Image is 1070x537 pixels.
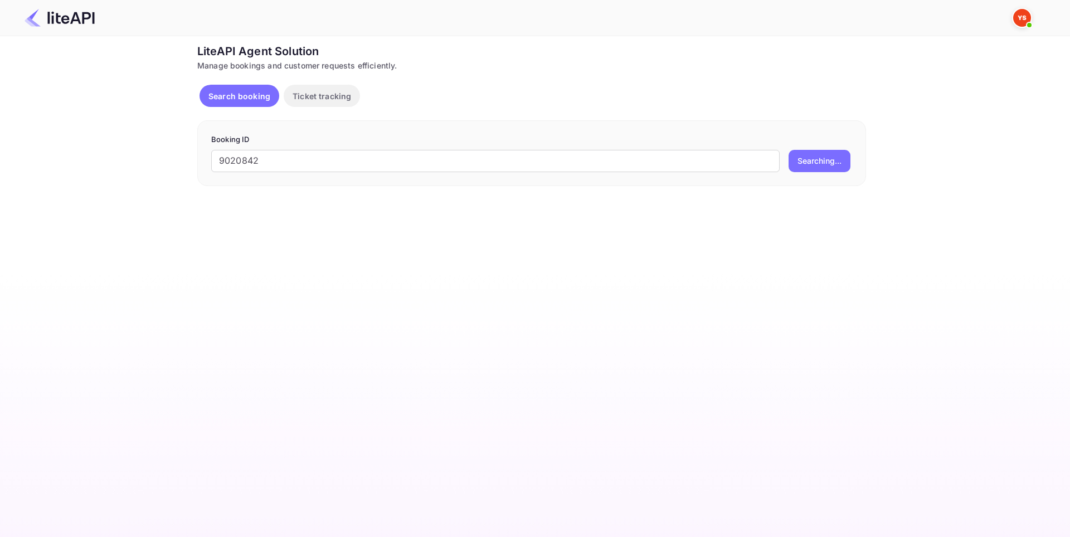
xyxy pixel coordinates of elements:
p: Ticket tracking [293,90,351,102]
button: Searching... [789,150,850,172]
div: LiteAPI Agent Solution [197,43,866,60]
img: Yandex Support [1013,9,1031,27]
p: Booking ID [211,134,852,145]
img: LiteAPI Logo [25,9,95,27]
div: Manage bookings and customer requests efficiently. [197,60,866,71]
input: Enter Booking ID (e.g., 63782194) [211,150,780,172]
p: Search booking [208,90,270,102]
